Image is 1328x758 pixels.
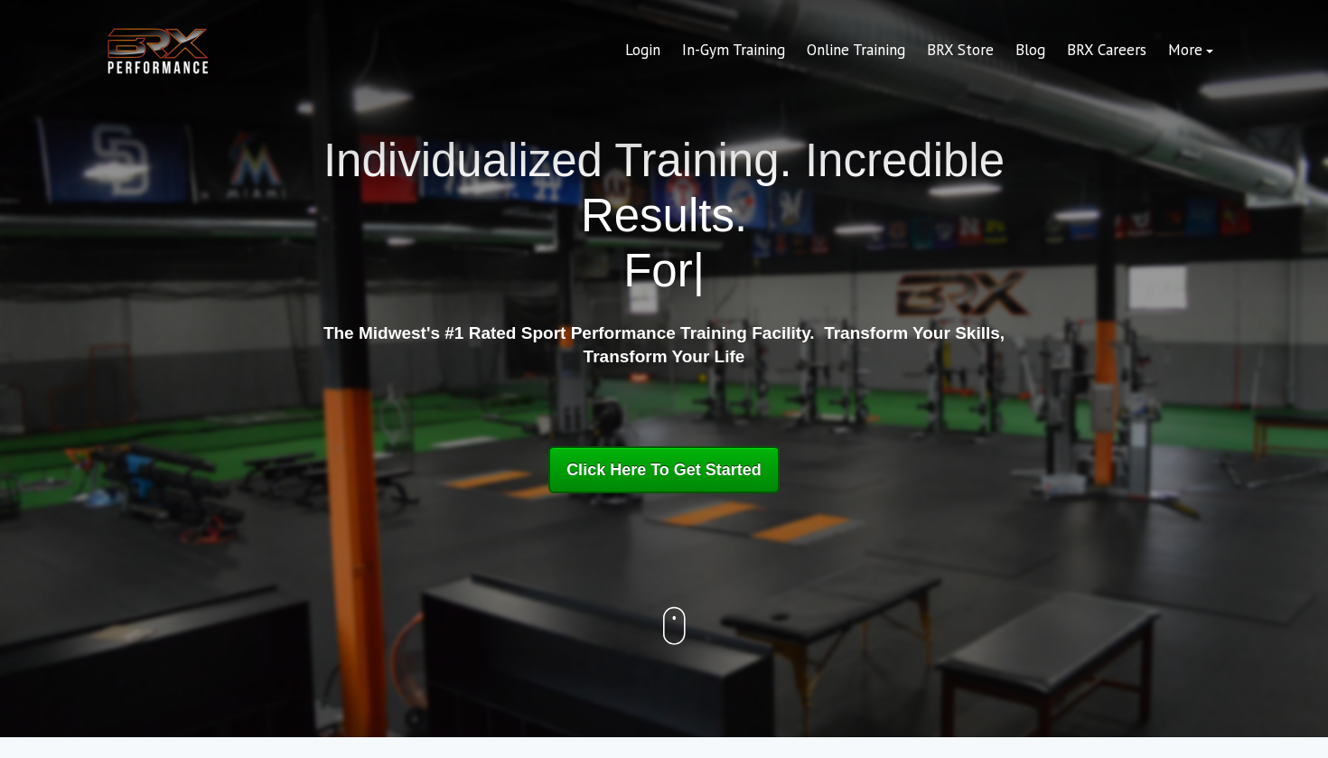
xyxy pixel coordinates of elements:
[104,23,212,79] img: BRX Transparent Logo-2
[614,29,671,72] a: Login
[796,29,916,72] a: Online Training
[916,29,1005,72] a: BRX Store
[1157,29,1224,72] a: More
[623,245,693,296] span: For
[671,29,796,72] a: In-Gym Training
[614,29,1224,72] div: Navigation Menu
[1005,29,1056,72] a: Blog
[566,461,762,479] span: Click Here To Get Started
[316,133,1012,299] h1: Individualized Training. Incredible Results.
[1056,29,1157,72] a: BRX Careers
[548,446,780,493] a: Click Here To Get Started
[693,245,705,296] span: |
[323,323,1005,367] strong: The Midwest's #1 Rated Sport Performance Training Facility. Transform Your Skills, Transform Your...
